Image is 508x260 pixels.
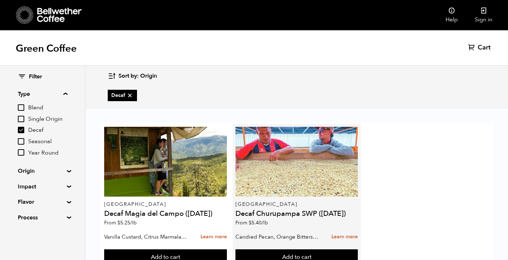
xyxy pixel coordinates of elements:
[18,116,24,122] input: Single Origin
[249,219,252,226] span: $
[18,138,24,145] input: Seasonal
[130,219,137,226] span: /lb
[104,202,227,207] p: [GEOGRAPHIC_DATA]
[478,43,491,52] span: Cart
[18,149,24,156] input: Year Round
[468,43,492,52] a: Cart
[29,73,42,81] span: Filter
[28,149,67,157] span: Year Round
[261,219,268,226] span: /lb
[108,68,157,84] button: Sort by: Origin
[104,232,187,242] p: Vanilla Custard, Citrus Marmalade, Caramel
[28,126,67,134] span: Decaf
[235,202,358,207] p: [GEOGRAPHIC_DATA]
[118,72,157,80] span: Sort by: Origin
[16,42,77,55] h1: Green Coffee
[117,219,120,226] span: $
[18,127,24,133] input: Decaf
[18,198,67,206] summary: Flavor
[18,167,67,175] summary: Origin
[18,213,67,222] summary: Process
[331,229,358,245] a: Learn more
[28,115,67,123] span: Single Origin
[117,219,137,226] bdi: 5.25
[28,104,67,112] span: Blend
[111,92,133,99] span: Decaf
[249,219,268,226] bdi: 5.40
[200,229,227,245] a: Learn more
[18,182,67,191] summary: Impact
[104,210,227,217] h4: Decaf Magia del Campo ([DATE])
[18,104,24,111] input: Blend
[104,219,137,226] span: From
[235,219,268,226] span: From
[235,232,319,242] p: Candied Pecan, Orange Bitters, Molasses
[28,138,67,146] span: Seasonal
[18,90,67,98] summary: Type
[235,210,358,217] h4: Decaf Churupampa SWP ([DATE])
